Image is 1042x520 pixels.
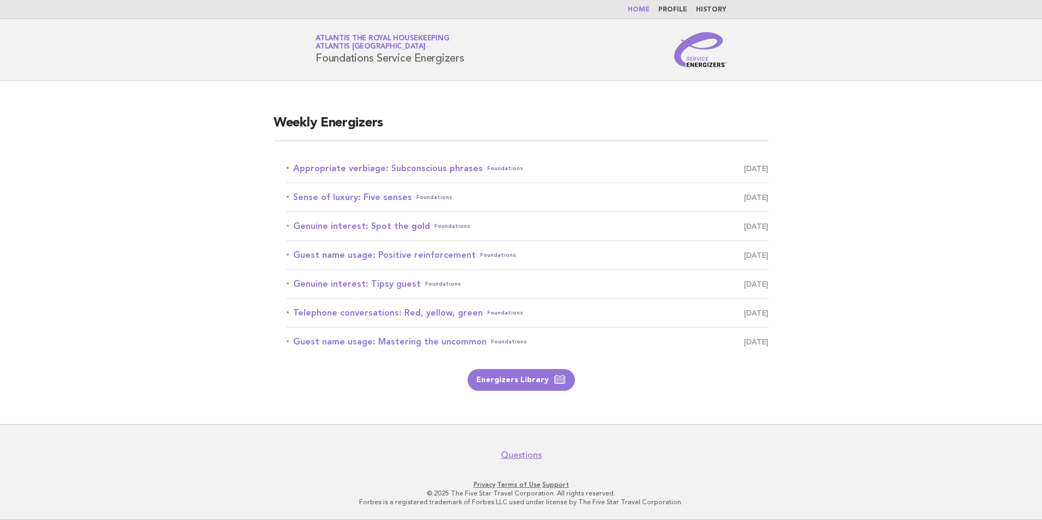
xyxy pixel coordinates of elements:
[487,305,523,321] span: Foundations
[474,481,495,488] a: Privacy
[744,190,768,205] span: [DATE]
[744,305,768,321] span: [DATE]
[316,35,449,50] a: Atlantis the Royal HousekeepingAtlantis [GEOGRAPHIC_DATA]
[434,219,470,234] span: Foundations
[487,161,523,176] span: Foundations
[287,276,768,292] a: Genuine interest: Tipsy guestFoundations [DATE]
[744,247,768,263] span: [DATE]
[287,247,768,263] a: Guest name usage: Positive reinforcementFoundations [DATE]
[287,190,768,205] a: Sense of luxury: Five sensesFoundations [DATE]
[696,7,726,13] a: History
[416,190,452,205] span: Foundations
[316,35,464,64] h1: Foundations Service Energizers
[744,276,768,292] span: [DATE]
[287,334,768,349] a: Guest name usage: Mastering the uncommonFoundations [DATE]
[287,305,768,321] a: Telephone conversations: Red, yellow, greenFoundations [DATE]
[542,481,569,488] a: Support
[480,247,516,263] span: Foundations
[287,161,768,176] a: Appropriate verbiage: Subconscious phrasesFoundations [DATE]
[468,369,575,391] a: Energizers Library
[287,219,768,234] a: Genuine interest: Spot the goldFoundations [DATE]
[744,161,768,176] span: [DATE]
[187,498,855,506] p: Forbes is a registered trademark of Forbes LLC used under license by The Five Star Travel Corpora...
[628,7,650,13] a: Home
[187,480,855,489] p: · ·
[658,7,687,13] a: Profile
[497,481,541,488] a: Terms of Use
[274,114,768,141] h2: Weekly Energizers
[491,334,527,349] span: Foundations
[744,219,768,234] span: [DATE]
[316,44,426,51] span: Atlantis [GEOGRAPHIC_DATA]
[425,276,461,292] span: Foundations
[187,489,855,498] p: © 2025 The Five Star Travel Corporation. All rights reserved.
[674,32,726,67] img: Service Energizers
[501,450,542,461] a: Questions
[744,334,768,349] span: [DATE]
